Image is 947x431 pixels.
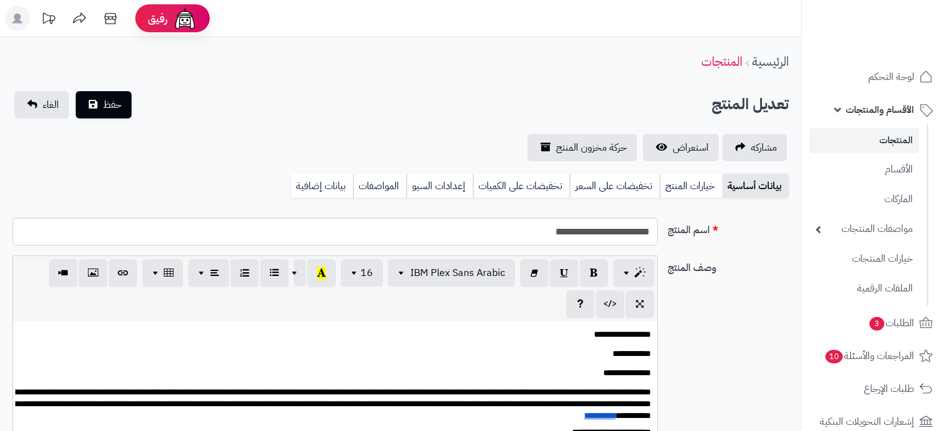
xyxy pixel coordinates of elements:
span: المراجعات والأسئلة [824,347,914,365]
a: الغاء [14,91,69,118]
a: إعدادات السيو [406,174,473,198]
a: المنتجات [809,128,919,153]
h2: تعديل المنتج [712,92,789,117]
span: الطلبات [868,314,914,332]
a: الأقسام [809,156,919,183]
span: طلبات الإرجاع [864,380,914,398]
button: 16 [341,259,383,287]
span: 16 [361,265,373,280]
span: إشعارات التحويلات البنكية [820,413,914,430]
span: حفظ [103,97,122,112]
span: 3 [869,316,885,331]
a: خيارات المنتجات [809,246,919,272]
span: IBM Plex Sans Arabic [410,265,505,280]
button: IBM Plex Sans Arabic [388,259,515,287]
a: المنتجات [701,52,742,71]
label: وصف المنتج [663,255,794,275]
img: ai-face.png [173,6,197,31]
a: تخفيضات على السعر [570,174,660,198]
a: خيارات المنتج [660,174,722,198]
a: تخفيضات على الكميات [473,174,570,198]
span: لوحة التحكم [868,68,914,86]
a: مشاركه [722,134,787,161]
button: حفظ [76,91,132,118]
a: بيانات أساسية [722,174,789,198]
a: تحديثات المنصة [33,6,64,34]
a: الملفات الرقمية [809,275,919,302]
span: 10 [825,349,843,363]
a: لوحة التحكم [809,62,940,92]
span: مشاركه [751,140,777,155]
span: حركة مخزون المنتج [556,140,627,155]
a: المواصفات [353,174,406,198]
a: المراجعات والأسئلة10 [809,341,940,371]
img: logo-2.png [863,9,935,35]
a: بيانات إضافية [291,174,353,198]
a: استعراض [643,134,719,161]
span: استعراض [673,140,709,155]
a: طلبات الإرجاع [809,374,940,404]
span: رفيق [148,11,168,26]
label: اسم المنتج [663,218,794,238]
a: الرئيسية [752,52,789,71]
a: مواصفات المنتجات [809,216,919,242]
a: الماركات [809,186,919,213]
span: الغاء [43,97,59,112]
span: الأقسام والمنتجات [846,101,914,118]
a: حركة مخزون المنتج [527,134,637,161]
a: الطلبات3 [809,308,940,338]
